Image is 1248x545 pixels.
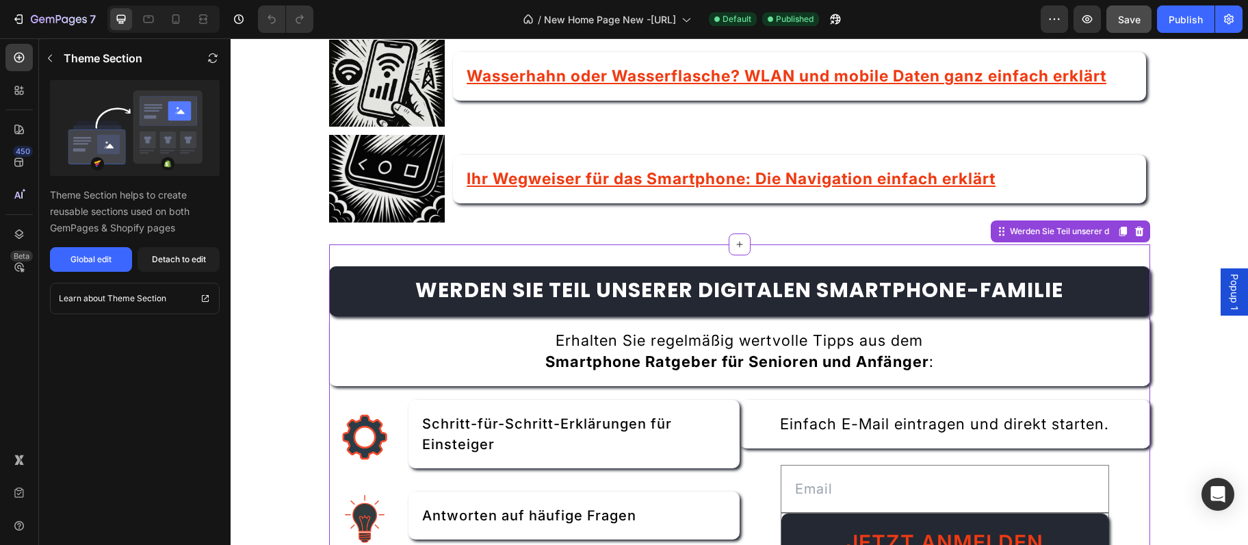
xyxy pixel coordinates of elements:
div: 450 [13,146,33,157]
a: Ihr Wegweiser für das Smartphone: Die Navigation einfach erklärt [236,133,765,149]
span: Antworten auf häufige Fragen [192,469,406,485]
div: Jetzt anmelden [616,489,813,520]
iframe: Design area [231,38,1248,545]
span: Save [1118,14,1141,25]
p: Theme Section [107,292,166,305]
a: Wasserhahn oder Wasserflasche? WLAN und mobile Daten ganz einfach erklärt [236,30,876,47]
span: Default [723,13,751,25]
p: 7 [90,11,96,27]
div: Open Intercom Messenger [1201,478,1234,511]
span: New Home Page New -[URL] [544,12,676,27]
span: Einfach E-Mail eintragen und direkt starten. [549,377,879,394]
button: Save [1106,5,1152,33]
p: Learn about [59,292,105,305]
div: Beta [10,251,33,262]
img: Navigation am Smartphone einfach erklärt - Tipps für Senioren [99,97,215,183]
span: Popup 1 [997,236,1011,272]
p: Theme Section [64,50,142,66]
button: 7 [5,5,102,33]
strong: Smartphone Ratgeber für Senioren und Anfänger [315,314,699,332]
img: FAQ Icon – Smartphone Ratgeber für Senioren mit Tipps [99,445,170,517]
span: Schritt-für-Schritt-Erklärungen für Einsteiger [192,377,441,414]
strong: Werden Sie Teil unserer digitalen Smartphone-Familie [185,237,833,266]
div: Global edit [70,253,112,266]
u: Ihr Wegweiser für das Smartphone: Die Navigation einfach erklärt [236,131,765,150]
img: Schritt-für-Schritt Icon - Smartphone Ratgeber für Senioren [99,363,170,435]
button: Global edit [50,247,132,272]
button: Jetzt anmelden [551,475,878,533]
div: Detach to edit [152,253,206,266]
div: Undo/Redo [258,5,313,33]
button: Detach to edit [138,247,220,272]
span: : [315,314,703,332]
span: Published [776,13,814,25]
input: Email [550,427,879,474]
img: WLAN und mobile Daten einfach erklärt - Ratgeber für Senioren [99,1,215,88]
span: / [538,12,541,27]
u: Wasserhahn oder Wasserflasche? WLAN und mobile Daten ganz einfach erklärt [236,28,876,47]
div: Publish [1169,12,1203,27]
span: Erhalten Sie regelmäßig wertvolle Tipps aus dem [325,293,692,311]
div: Werden Sie Teil unserer d [777,187,881,199]
p: Theme Section helps to create reusable sections used on both GemPages & Shopify pages [50,187,220,236]
button: Publish [1157,5,1214,33]
a: Learn about Theme Section [50,283,220,314]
